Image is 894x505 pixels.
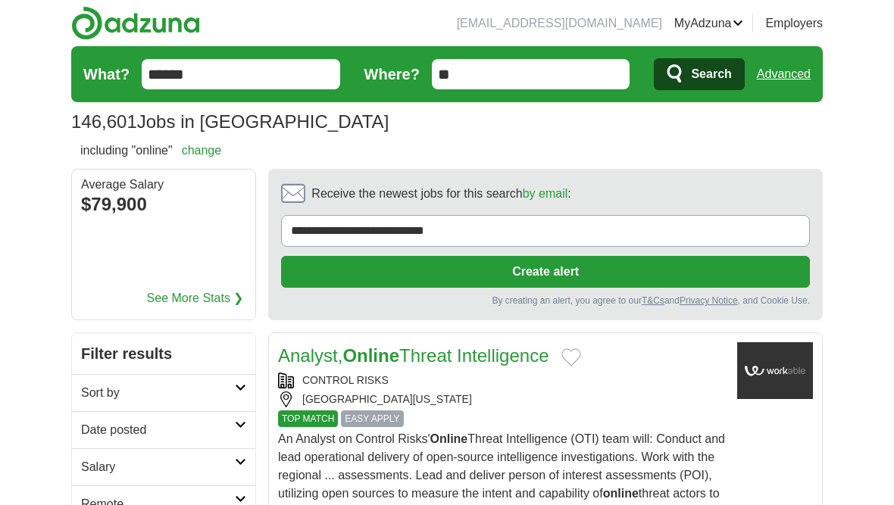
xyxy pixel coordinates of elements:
a: Advanced [757,59,811,89]
strong: Online [430,432,467,445]
h2: Date posted [81,421,235,439]
a: Sort by [72,374,255,411]
a: See More Stats ❯ [147,289,244,307]
a: Privacy Notice [680,295,738,306]
h2: Filter results [72,333,255,374]
label: What? [83,63,130,86]
a: change [182,144,222,157]
a: Salary [72,448,255,485]
span: Receive the newest jobs for this search : [311,185,570,203]
span: Search [691,59,731,89]
div: Average Salary [81,179,246,191]
h2: Salary [81,458,235,476]
img: Adzuna logo [71,6,200,40]
strong: Online [342,345,399,366]
strong: online [603,487,639,500]
h2: Sort by [81,384,235,402]
span: TOP MATCH [278,410,338,427]
a: MyAdzuna [674,14,744,33]
div: $79,900 [81,191,246,218]
label: Where? [364,63,420,86]
div: CONTROL RISKS [278,373,725,388]
h2: including "online" [80,142,221,160]
img: Company logo [737,342,813,399]
button: Create alert [281,256,810,288]
a: Analyst,OnlineThreat Intelligence [278,345,549,366]
div: By creating an alert, you agree to our and , and Cookie Use. [281,294,810,307]
a: Date posted [72,411,255,448]
span: EASY APPLY [341,410,403,427]
a: by email [523,187,568,200]
a: T&Cs [642,295,664,306]
button: Add to favorite jobs [561,348,581,366]
div: [GEOGRAPHIC_DATA][US_STATE] [278,391,725,407]
h1: Jobs in [GEOGRAPHIC_DATA] [71,111,389,132]
button: Search [654,58,744,90]
span: 146,601 [71,108,137,136]
li: [EMAIL_ADDRESS][DOMAIN_NAME] [457,14,662,33]
a: Employers [765,14,823,33]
